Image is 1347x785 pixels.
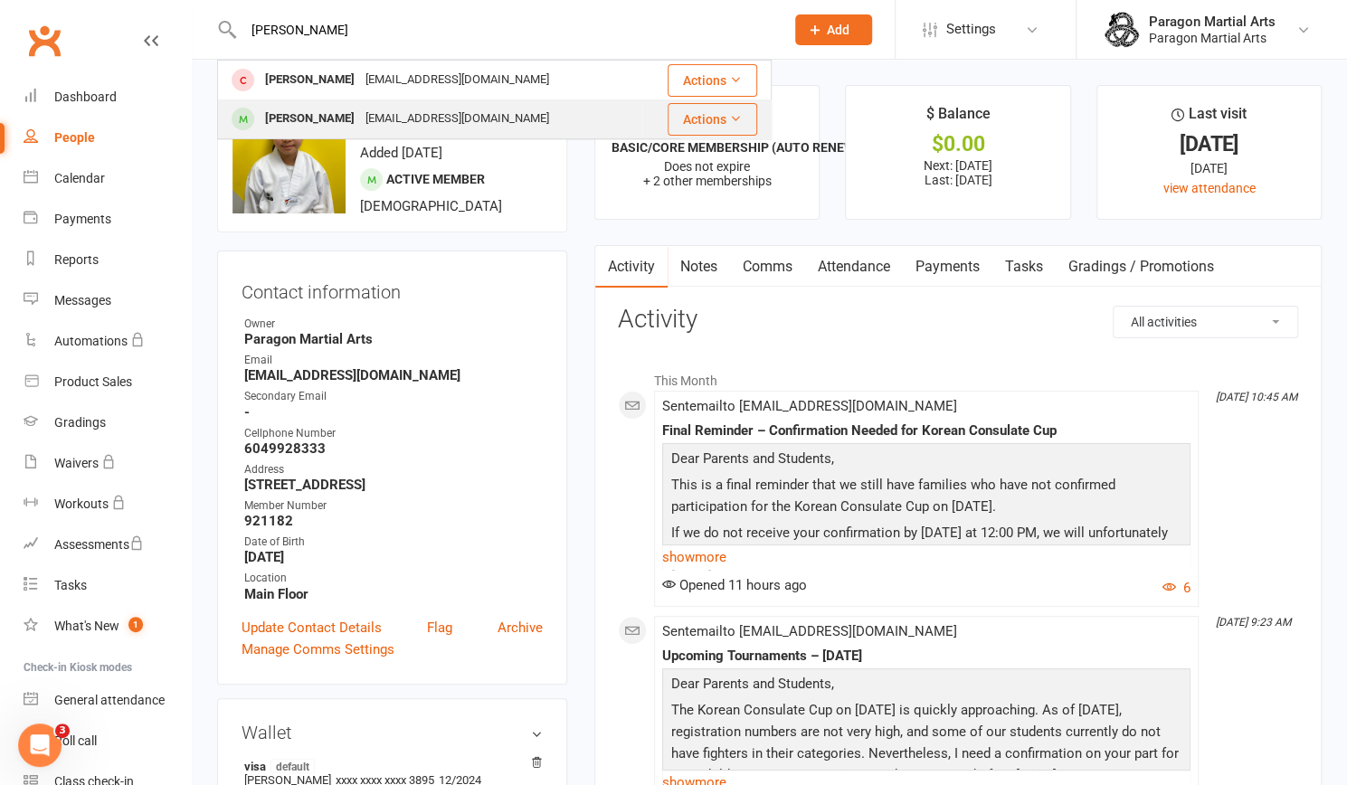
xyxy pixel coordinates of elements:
a: Archive [498,617,543,638]
li: This Month [618,362,1298,391]
div: Dashboard [54,90,117,104]
a: Payments [24,199,191,240]
p: If we do not receive your confirmation by [DATE] at 12:00 PM, we will unfortunately not be able t... [667,522,1186,591]
a: Payments [903,246,992,288]
a: Waivers [24,443,191,484]
strong: visa [244,759,534,773]
strong: BASIC/CORE MEMBERSHIP (AUTO RENEW) [612,140,859,155]
h3: Activity [618,306,1298,334]
a: Product Sales [24,362,191,402]
a: General attendance kiosk mode [24,680,191,721]
div: Paragon Martial Arts [1149,30,1276,46]
div: Roll call [54,733,97,748]
div: General attendance [54,693,165,707]
div: Location [244,570,543,587]
div: Address [244,461,543,478]
a: Workouts [24,484,191,525]
a: Clubworx [22,18,67,63]
div: Secondary Email [244,388,543,405]
time: Added [DATE] [360,145,442,161]
a: show more [662,544,1190,570]
strong: 921182 [244,513,543,529]
div: Date of Birth [244,534,543,551]
span: 1 [128,617,143,632]
a: Update Contact Details [242,617,382,638]
a: Assessments [24,525,191,565]
a: Flag [427,617,452,638]
strong: [STREET_ADDRESS] [244,477,543,493]
a: What's New1 [24,606,191,647]
p: This is a final reminder that we still have families who have not confirmed participation for the... [667,474,1186,522]
a: Reports [24,240,191,280]
img: image1669688426.png [232,100,346,213]
div: People [54,130,95,145]
p: Next: [DATE] Last: [DATE] [862,158,1053,187]
a: Calendar [24,158,191,199]
strong: Paragon Martial Arts [244,331,543,347]
button: Add [795,14,872,45]
span: Add [827,23,849,37]
span: Does not expire [664,159,750,174]
div: $ Balance [925,102,990,135]
span: Sent email to [EMAIL_ADDRESS][DOMAIN_NAME] [662,398,957,414]
div: Upcoming Tournaments – [DATE] [662,648,1190,664]
button: Actions [668,103,757,136]
span: + 2 other memberships [643,174,772,188]
span: Settings [946,9,996,50]
i: [DATE] 10:45 AM [1216,391,1297,403]
a: Messages [24,280,191,321]
div: Gradings [54,415,106,430]
a: People [24,118,191,158]
div: Waivers [54,456,99,470]
a: Gradings / Promotions [1056,246,1227,288]
button: 6 [1162,577,1190,599]
div: Owner [244,316,543,333]
div: $0.00 [862,135,1053,154]
a: Dashboard [24,77,191,118]
div: Member Number [244,497,543,515]
span: Opened 11 hours ago [662,577,807,593]
div: [DATE] [1114,135,1304,154]
h3: Wallet [242,723,543,742]
div: [DATE] [1114,158,1304,178]
a: Comms [730,246,805,288]
div: Assessments [54,537,144,552]
strong: - [244,404,543,421]
a: Automations [24,321,191,362]
div: Messages [54,293,111,307]
div: Email [244,352,543,369]
div: Automations [54,334,128,348]
h3: Contact information [242,275,543,302]
button: Actions [668,64,757,97]
p: Dear Parents and Students, [667,448,1186,474]
span: default [270,759,315,773]
span: 3 [55,724,70,738]
div: What's New [54,619,119,633]
div: Final Reminder – Confirmation Needed for Korean Consulate Cup [662,423,1190,439]
a: Roll call [24,721,191,761]
a: Notes [668,246,730,288]
div: Tasks [54,578,87,592]
div: [PERSON_NAME] [260,67,360,93]
div: [PERSON_NAME] [260,106,360,132]
input: Search... [238,17,772,43]
img: thumb_image1511995586.png [1104,12,1140,48]
div: Cellphone Number [244,425,543,442]
div: Product Sales [54,374,132,389]
p: Dear Parents and Students, [667,673,1186,699]
strong: [DATE] [244,549,543,565]
div: Paragon Martial Arts [1149,14,1276,30]
a: Activity [595,246,668,288]
iframe: Intercom live chat [18,724,62,767]
a: Manage Comms Settings [242,638,394,660]
div: Last visit [1172,102,1247,135]
span: Active member [386,172,485,186]
div: Workouts [54,497,109,511]
strong: 6049928333 [244,440,543,457]
a: Attendance [805,246,903,288]
div: Reports [54,252,99,267]
a: Gradings [24,402,191,443]
a: view attendance [1162,181,1255,195]
a: Tasks [24,565,191,606]
div: [EMAIL_ADDRESS][DOMAIN_NAME] [360,106,555,132]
